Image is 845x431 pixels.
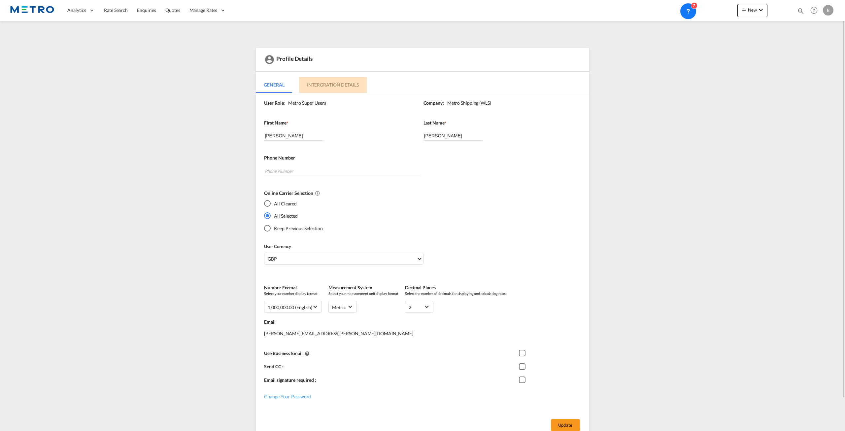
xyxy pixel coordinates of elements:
[299,77,367,93] md-tab-item: Intergration Details
[797,7,804,15] md-icon: icon-magnify
[268,256,416,262] span: GBP
[740,7,765,13] span: New
[264,100,285,106] label: User Role:
[10,3,54,18] img: 25181f208a6c11efa6aa1bf80d4cef53.png
[797,7,804,17] div: icon-magnify
[808,5,823,17] div: Help
[256,48,589,72] div: Profile Details
[264,243,423,249] label: User Currency
[551,419,580,431] button: Update
[264,131,323,141] input: First Name
[757,6,765,14] md-icon: icon-chevron-down
[264,291,322,296] span: Select your number display format
[737,4,767,17] button: icon-plus 400-fgNewicon-chevron-down
[264,190,576,197] label: Online Carrier Selection
[328,284,398,291] label: Measurement System
[332,305,346,310] div: metric
[264,200,323,207] md-radio-button: All Cleared
[137,7,156,13] span: Enquiries
[423,120,576,126] label: Last Name
[405,284,506,291] label: Decimal Places
[264,319,582,325] label: Email
[315,191,320,196] md-icon: All Cleared : Deselects all online carriers by default.All Selected : Selects all online carriers...
[519,377,529,383] md-checkbox: Checkbox 1
[444,100,491,106] div: Metro Shipping (WLS)
[264,225,323,232] md-radio-button: Keep Previous Selection
[264,166,420,176] input: Phone Number
[264,200,323,237] md-radio-group: Yes
[519,350,529,357] md-checkbox: Checkbox 1
[264,212,323,219] md-radio-button: All Selected
[264,54,275,65] md-icon: icon-account-circle
[256,77,292,93] md-tab-item: General
[264,325,582,348] div: [PERSON_NAME][EMAIL_ADDRESS][PERSON_NAME][DOMAIN_NAME]
[268,305,312,310] div: 1,000,000.00 (English)
[405,291,506,296] span: Select the number of decimals for displaying and calculating rates
[256,77,373,93] md-pagination-wrapper: Use the left and right arrow keys to navigate between tabs
[423,100,444,106] label: Company:
[264,362,519,375] div: Send CC :
[409,305,411,310] div: 2
[264,155,576,161] label: Phone Number
[305,351,310,356] md-icon: Notification will be sent from this email Id
[264,348,519,362] div: Use Business Email :
[264,394,311,399] span: Change Your Password
[165,7,180,13] span: Quotes
[104,7,128,13] span: Rate Search
[264,375,519,389] div: Email signature required :
[519,363,529,370] md-checkbox: Checkbox 1
[264,253,423,265] md-select: Select Currency: £ GBPUnited Kingdom Pound
[285,100,326,106] div: Metro Super Users
[423,131,483,141] input: Last Name
[264,284,322,291] label: Number Format
[808,5,820,16] span: Help
[740,6,748,14] md-icon: icon-plus 400-fg
[823,5,833,16] div: B
[264,120,417,126] label: First Name
[328,291,398,296] span: Select your measurement unit display format
[189,7,218,14] span: Manage Rates
[67,7,86,14] span: Analytics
